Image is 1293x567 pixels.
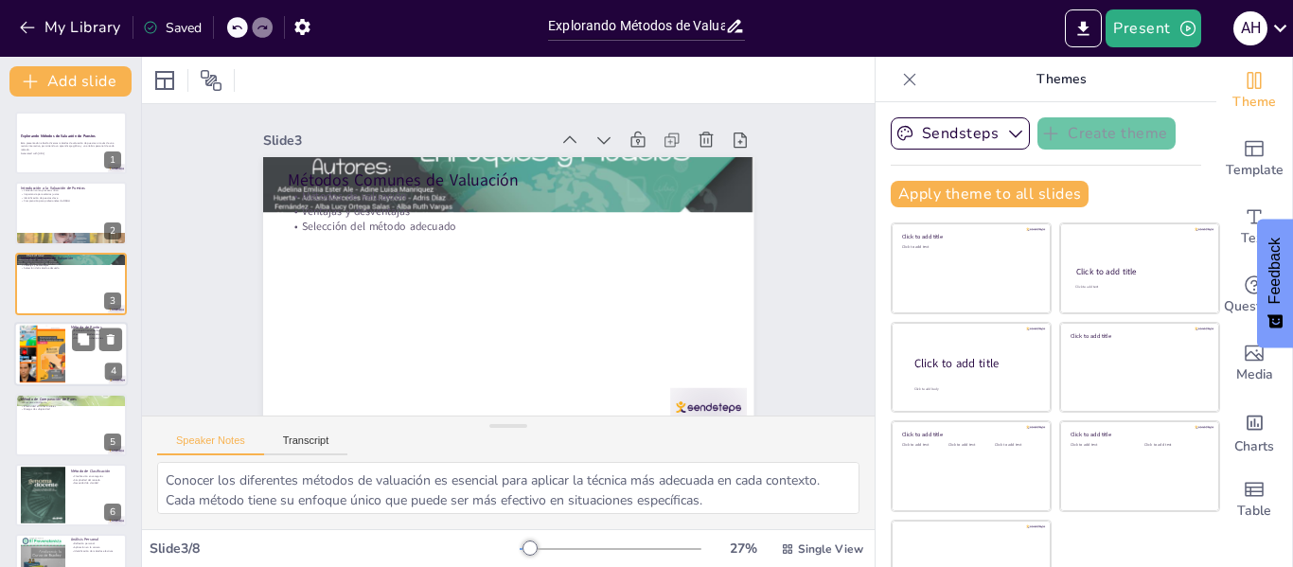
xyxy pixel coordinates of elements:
div: Click to add text [1144,443,1204,448]
p: Método de Puntos [71,325,122,330]
div: 5 [15,394,127,456]
p: Objetividad en decisiones [71,337,122,341]
p: Método de Comparación de Pares [21,396,121,401]
button: Apply theme to all slides [891,181,1089,207]
div: Click to add title [1076,266,1202,277]
p: Identificación de puestos clave [21,196,121,200]
p: Métodos Comunes de Valuación [529,58,644,494]
p: Riesgos de subjetividad [21,407,121,411]
span: Feedback [1266,238,1284,304]
div: Get real-time input from your audience [1216,261,1292,329]
div: Click to add text [902,245,1037,250]
div: Click to add text [1075,285,1201,290]
div: Change the overall theme [1216,57,1292,125]
div: 1 [104,151,121,168]
div: Add images, graphics, shapes or video [1216,329,1292,398]
p: Comparación directa [21,400,121,404]
p: Simplicidad del método [71,478,121,482]
div: Layout [150,65,180,96]
div: 4 [105,363,122,381]
div: Add a table [1216,466,1292,534]
div: Click to add title [914,356,1036,372]
p: Aplicación en la carrera [71,546,121,550]
button: Add slide [9,66,132,97]
div: Click to add body [914,387,1034,392]
div: Click to add title [902,233,1037,240]
p: Evaluación cuantitativa [71,329,122,333]
div: Add ready made slides [1216,125,1292,193]
div: 3 [15,253,127,315]
p: Ventajas y desventajas [21,263,121,267]
p: Generated with [URL] [21,151,121,155]
span: Media [1236,364,1273,385]
span: Theme [1232,92,1276,113]
div: Saved [143,19,202,37]
div: 4 [14,322,128,386]
p: Introducción a la Valuación de Puestos [21,185,121,190]
div: 6 [15,464,127,526]
p: Necesidad de claridad [71,482,121,486]
textarea: Conocer los diferentes métodos de valuación es esencial para aplicar la técnica más adecuada en c... [157,462,859,514]
span: Table [1237,501,1271,522]
div: 3 [104,292,121,310]
p: Reflexión personal [71,542,121,546]
p: Factores considerados [71,333,122,337]
p: Identificación de métodos efectivos [71,549,121,553]
div: A H [1233,11,1267,45]
button: Export to PowerPoint [1065,9,1102,47]
button: My Library [14,12,129,43]
div: Click to add title [1071,331,1206,339]
p: Selección del método adecuado [487,49,594,485]
div: Slide 3 [608,43,684,327]
p: Comprensión para profesionales de RRHH [21,199,121,203]
div: Click to add text [948,443,991,448]
strong: Explorando Métodos de Valuación de Puestos [21,134,96,139]
span: Single View [798,541,863,557]
button: Speaker Notes [157,434,264,455]
button: Transcript [264,434,348,455]
p: Métodos de valuación [518,56,625,491]
p: Selección del método adecuado [21,267,121,271]
p: Clasificación en categorías [71,474,121,478]
p: Ventajas y desventajas [503,52,610,487]
span: Position [200,69,222,92]
div: Slide 3 / 8 [150,540,520,558]
div: 1 [15,112,127,174]
div: Click to add title [902,431,1037,438]
p: Importancia para salarios justos [21,192,121,196]
div: 27 % [720,540,766,558]
p: Efectividad en roles similares [21,404,121,408]
button: Sendsteps [891,117,1030,150]
div: Add charts and graphs [1216,398,1292,466]
button: Create theme [1037,117,1176,150]
p: Análisis Personal [71,537,121,542]
div: Click to add text [1071,443,1130,448]
div: Click to add text [902,443,945,448]
span: Questions [1224,296,1285,317]
div: Click to add title [1071,431,1206,438]
span: Text [1241,228,1267,249]
div: 2 [15,182,127,244]
div: 5 [104,434,121,451]
button: Feedback - Show survey [1257,219,1293,347]
p: Método de Clasificación [71,469,121,474]
p: Métodos Comunes de Valuación [21,256,121,261]
span: Charts [1234,436,1274,457]
div: 6 [104,504,121,521]
button: A H [1233,9,1267,47]
span: Template [1226,160,1284,181]
button: Delete Slide [99,328,122,351]
p: Esta presentación aborda diversos métodos de valuación de puestos a través de una revista interac... [21,141,121,151]
div: Add text boxes [1216,193,1292,261]
p: Valuación como proceso crítico [21,188,121,192]
p: Themes [925,57,1197,102]
div: 2 [104,222,121,239]
input: Insert title [548,12,725,40]
p: Métodos de valuación [21,259,121,263]
div: Click to add text [995,443,1037,448]
button: Present [1106,9,1200,47]
button: Duplicate Slide [72,328,95,351]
